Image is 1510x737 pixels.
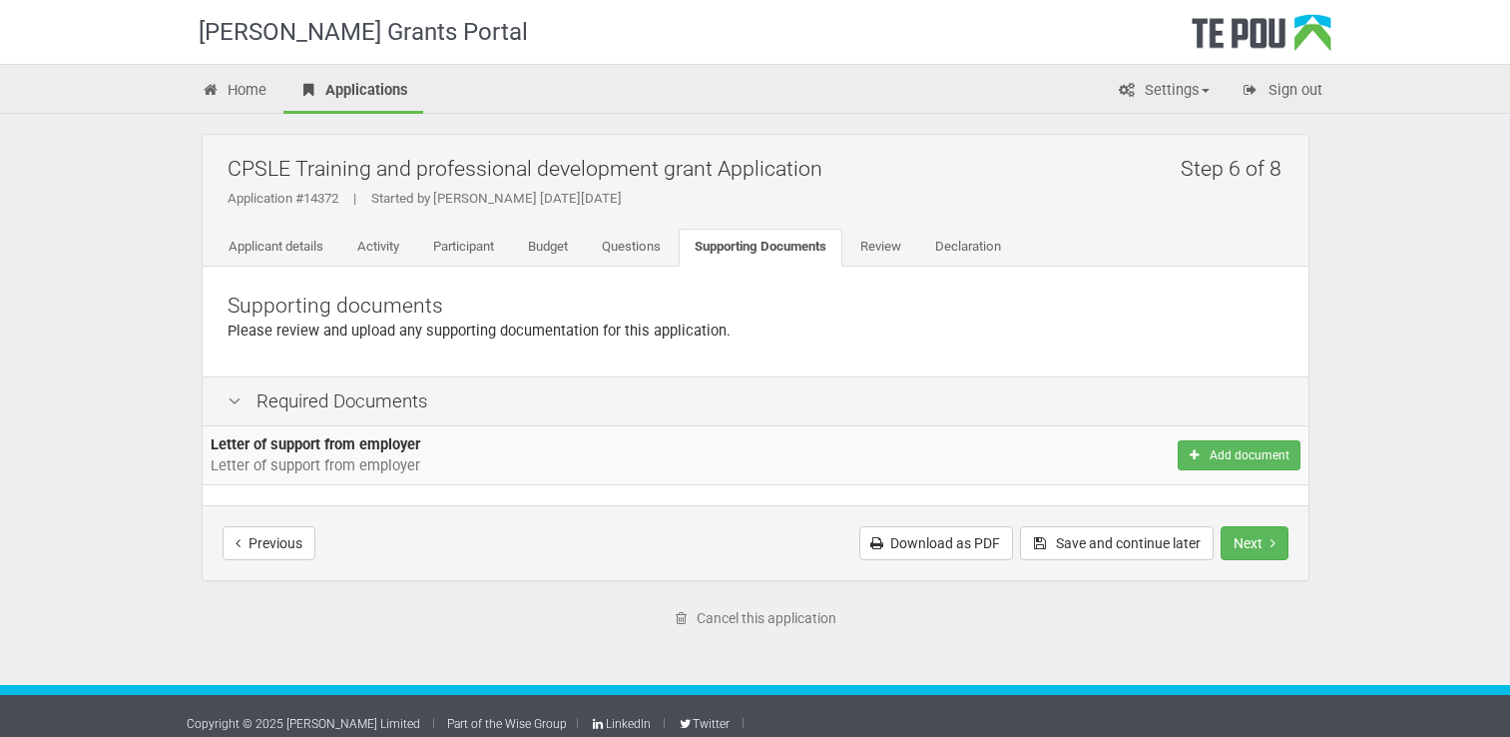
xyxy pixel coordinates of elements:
a: Copyright © 2025 [PERSON_NAME] Limited [187,717,420,731]
a: Settings [1103,70,1225,114]
a: Declaration [919,229,1017,267]
b: Letter of support from employer [211,435,420,453]
span: | [338,191,371,206]
div: Te Pou Logo [1192,14,1331,64]
a: Applications [283,70,423,114]
a: Part of the Wise Group [447,717,567,731]
button: Previous step [223,526,315,560]
button: Next step [1221,526,1288,560]
h2: Step 6 of 8 [1181,145,1293,192]
h2: CPSLE Training and professional development grant Application [228,145,1293,192]
p: Supporting documents [228,292,1283,321]
a: Questions [586,229,677,267]
button: Add document [1178,440,1299,470]
a: Download as PDF [859,526,1013,560]
a: Supporting Documents [679,229,842,267]
button: Save and continue later [1020,526,1214,560]
a: Participant [417,229,510,267]
a: Sign out [1227,70,1337,114]
div: Required Documents [203,376,1308,426]
a: LinkedIn [591,717,651,731]
span: Letter of support from employer [211,456,420,474]
p: Please review and upload any supporting documentation for this application. [228,321,1283,342]
a: Cancel this application [661,601,849,635]
a: Review [844,229,917,267]
a: Applicant details [213,229,339,267]
div: Application #14372 Started by [PERSON_NAME] [DATE][DATE] [228,190,1293,208]
a: Activity [341,229,415,267]
a: Budget [512,229,584,267]
a: Twitter [678,717,730,731]
a: Home [187,70,282,114]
